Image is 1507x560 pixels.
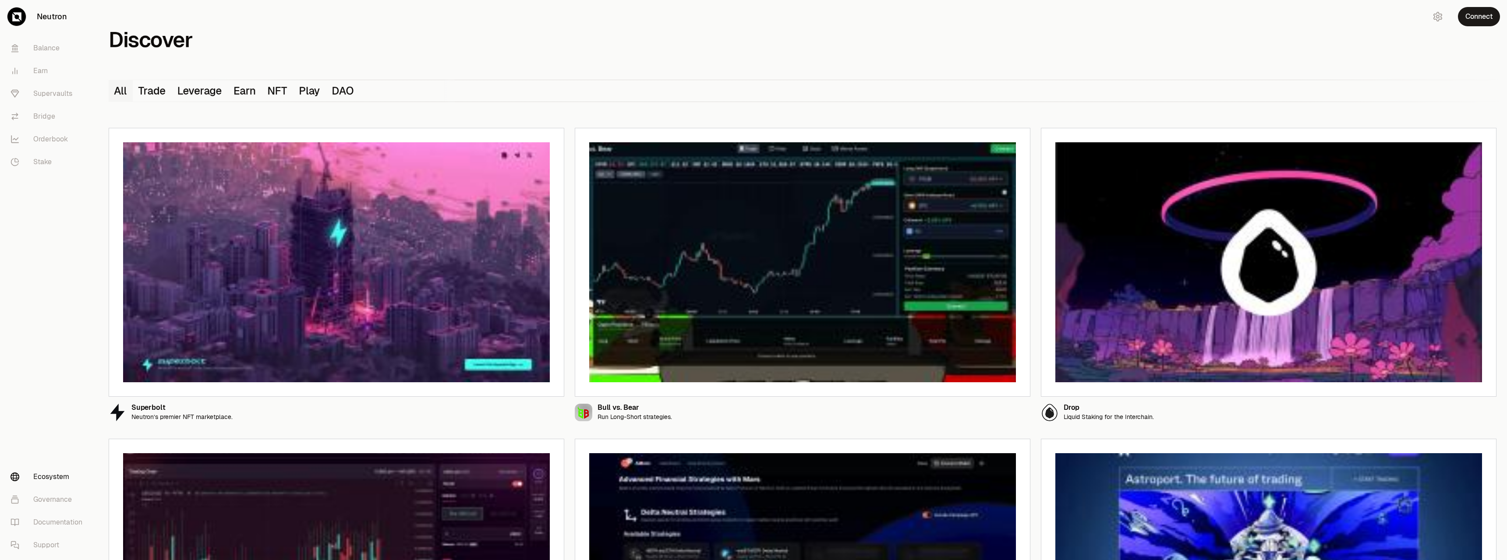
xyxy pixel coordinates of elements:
[4,534,95,556] a: Support
[131,413,233,421] p: Neutron’s premier NFT marketplace.
[1064,413,1154,421] p: Liquid Staking for the Interchain.
[109,80,133,102] button: All
[262,80,294,102] button: NFT
[4,465,95,488] a: Ecosystem
[598,413,672,421] p: Run Long-Short strategies.
[4,151,95,173] a: Stake
[598,404,672,412] div: Bull vs. Bear
[326,80,360,102] button: DAO
[123,142,550,382] img: Superbolt preview image
[1458,7,1500,26] button: Connect
[4,511,95,534] a: Documentation
[228,80,262,102] button: Earn
[4,105,95,128] a: Bridge
[1064,404,1154,412] div: Drop
[294,80,326,102] button: Play
[4,60,95,82] a: Earn
[4,37,95,60] a: Balance
[109,31,193,49] h1: Discover
[133,80,172,102] button: Trade
[4,82,95,105] a: Supervaults
[172,80,228,102] button: Leverage
[1055,142,1482,382] img: Drop preview image
[4,488,95,511] a: Governance
[131,404,233,412] div: Superbolt
[4,128,95,151] a: Orderbook
[589,142,1016,382] img: Bull vs. Bear preview image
